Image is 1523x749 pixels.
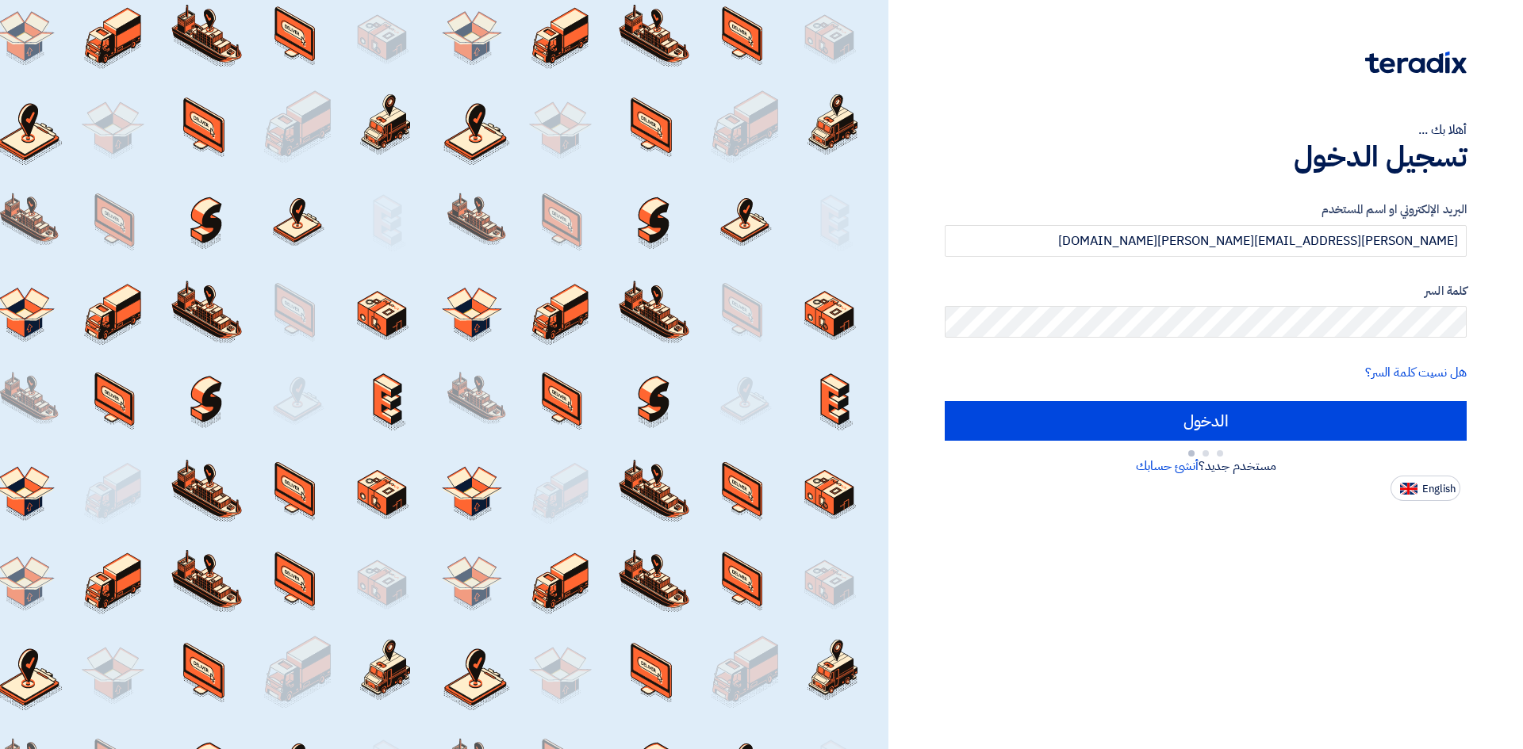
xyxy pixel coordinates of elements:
button: English [1391,476,1460,501]
input: الدخول [945,401,1467,441]
img: Teradix logo [1365,52,1467,74]
label: كلمة السر [945,282,1467,300]
input: أدخل بريد العمل الإلكتروني او اسم المستخدم الخاص بك ... [945,225,1467,257]
h1: تسجيل الدخول [945,139,1467,174]
span: English [1422,483,1456,495]
div: مستخدم جديد؟ [945,457,1467,476]
a: أنشئ حسابك [1136,457,1199,476]
img: en-US.png [1400,483,1418,495]
a: هل نسيت كلمة السر؟ [1365,363,1467,382]
label: البريد الإلكتروني او اسم المستخدم [945,201,1467,219]
div: أهلا بك ... [945,120,1467,139]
